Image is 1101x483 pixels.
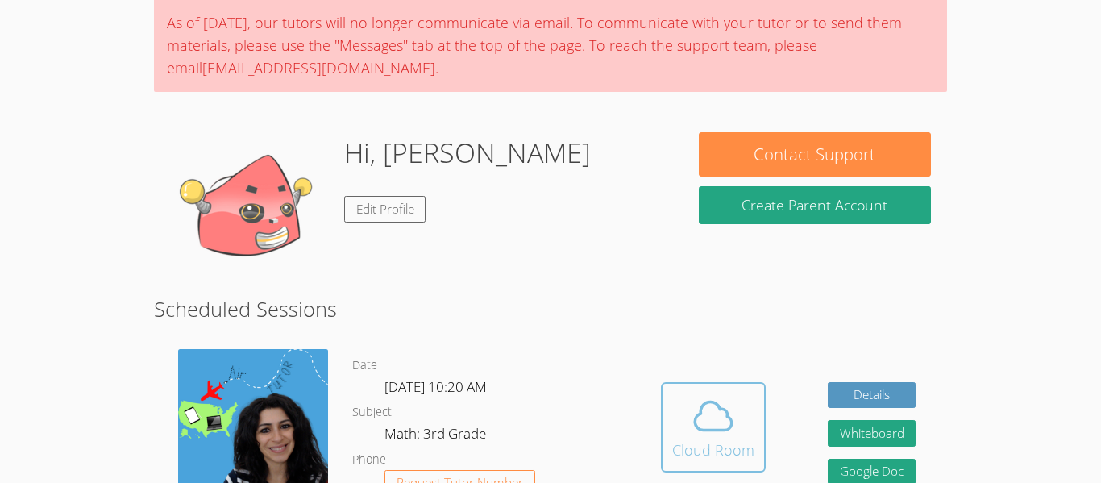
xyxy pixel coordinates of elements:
dd: Math: 3rd Grade [384,423,489,450]
button: Cloud Room [661,382,766,473]
h1: Hi, [PERSON_NAME] [344,132,591,173]
div: Cloud Room [672,439,754,461]
dt: Subject [352,402,392,423]
dt: Phone [352,450,386,470]
a: Edit Profile [344,196,426,223]
h2: Scheduled Sessions [154,294,947,324]
button: Whiteboard [828,420,916,447]
button: Create Parent Account [699,186,931,224]
dt: Date [352,356,377,376]
button: Contact Support [699,132,931,177]
img: default.png [170,132,331,294]
a: Details [828,382,916,409]
span: [DATE] 10:20 AM [384,377,487,396]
